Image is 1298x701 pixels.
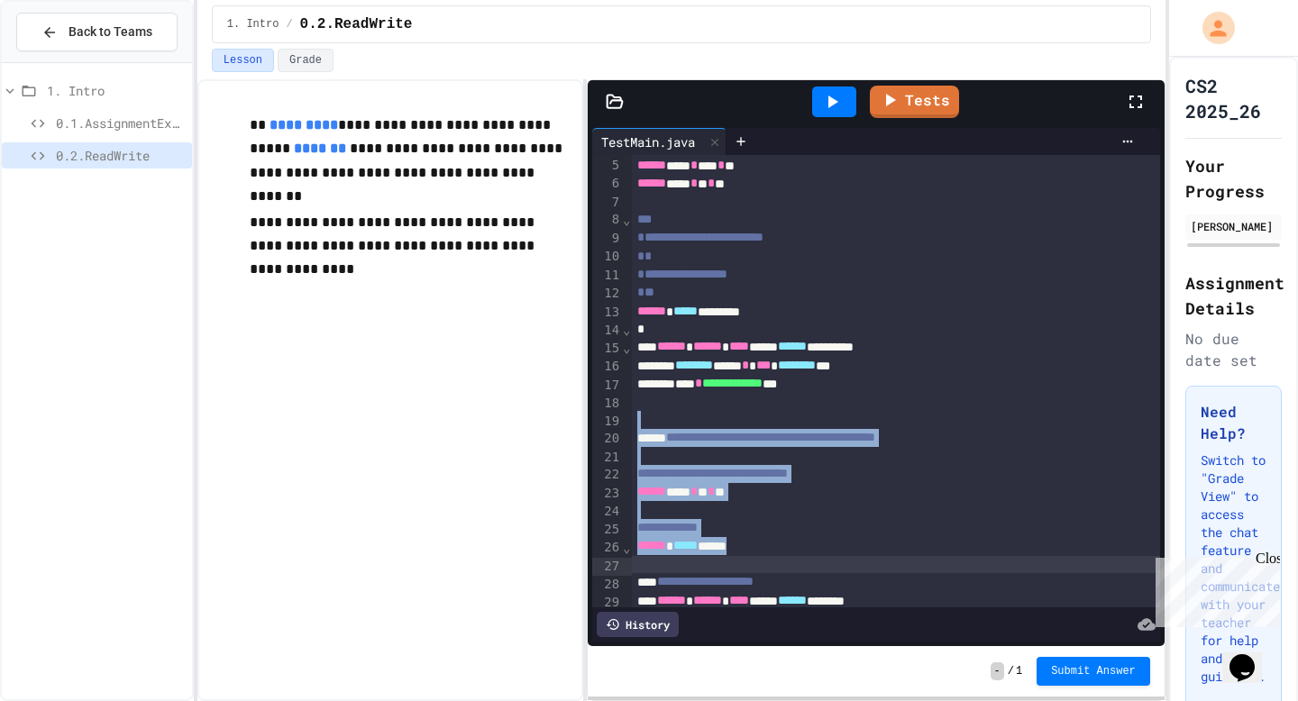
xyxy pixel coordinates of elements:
[592,211,622,229] div: 8
[592,132,704,151] div: TestMain.java
[592,485,622,503] div: 23
[592,449,622,467] div: 21
[592,230,622,248] div: 9
[1185,270,1282,321] h2: Assignment Details
[592,358,622,376] div: 16
[592,594,622,612] div: 29
[1148,551,1280,627] iframe: chat widget
[622,213,631,227] span: Fold line
[622,323,631,337] span: Fold line
[592,267,622,285] div: 11
[592,521,622,539] div: 25
[1185,153,1282,204] h2: Your Progress
[278,49,334,72] button: Grade
[56,114,185,132] span: 0.1.AssignmentExample
[1016,664,1022,678] span: 1
[1185,73,1282,123] h1: CS2 2025_26
[597,612,679,637] div: History
[1191,218,1276,234] div: [PERSON_NAME]
[1037,657,1150,686] button: Submit Answer
[1201,451,1266,686] p: Switch to "Grade View" to access the chat feature and communicate with your teacher for help and ...
[592,466,622,484] div: 22
[69,23,152,41] span: Back to Teams
[1185,328,1282,371] div: No due date set
[227,17,279,32] span: 1. Intro
[592,539,622,557] div: 26
[1184,7,1239,49] div: My Account
[300,14,413,35] span: 0.2.ReadWrite
[622,341,631,355] span: Fold line
[592,340,622,358] div: 15
[592,285,622,303] div: 12
[592,395,622,413] div: 18
[592,157,622,175] div: 5
[1051,664,1136,678] span: Submit Answer
[56,146,185,165] span: 0.2.ReadWrite
[592,413,622,431] div: 19
[592,248,622,266] div: 10
[1201,401,1266,444] h3: Need Help?
[592,558,622,576] div: 27
[1008,664,1014,678] span: /
[7,7,124,114] div: Chat with us now!Close
[592,377,622,395] div: 17
[592,175,622,193] div: 6
[1222,629,1280,683] iframe: chat widget
[47,81,185,100] span: 1. Intro
[592,304,622,322] div: 13
[991,662,1004,680] span: -
[592,430,622,448] div: 20
[592,322,622,340] div: 14
[592,128,727,155] div: TestMain.java
[592,576,622,594] div: 28
[622,541,631,555] span: Fold line
[286,17,292,32] span: /
[16,13,178,51] button: Back to Teams
[592,194,622,212] div: 7
[212,49,274,72] button: Lesson
[592,503,622,521] div: 24
[870,86,959,118] a: Tests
